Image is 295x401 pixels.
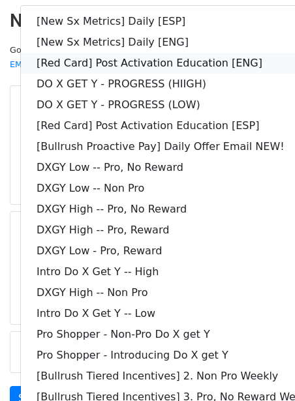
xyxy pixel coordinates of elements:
[10,45,173,70] small: Google Sheet:
[10,10,285,32] h2: New Campaign
[230,338,295,401] iframe: Chat Widget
